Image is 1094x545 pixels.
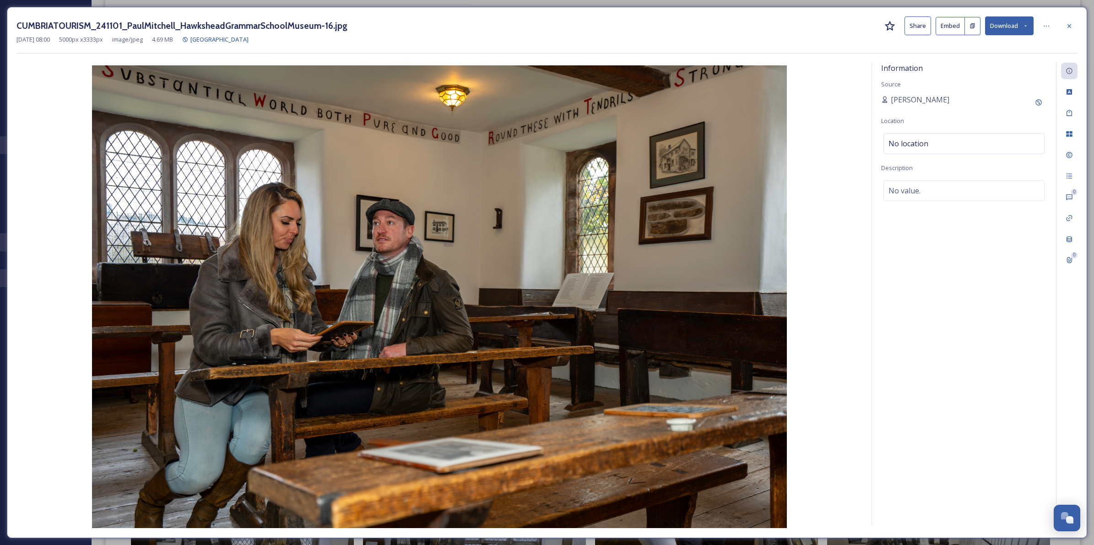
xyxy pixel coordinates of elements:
span: No location [888,138,928,149]
span: 5000 px x 3333 px [59,35,103,44]
span: Source [881,80,901,88]
span: [GEOGRAPHIC_DATA] [190,35,249,43]
span: Description [881,164,913,172]
button: Share [904,16,931,35]
button: Embed [936,17,965,35]
span: [PERSON_NAME] [891,94,949,105]
span: No value. [888,185,921,196]
div: 0 [1071,189,1078,195]
span: Location [881,117,904,125]
span: image/jpeg [112,35,143,44]
h3: CUMBRIATOURISM_241101_PaulMitchell_HawksheadGrammarSchoolMuseum-16.jpg [16,19,347,32]
span: 4.69 MB [152,35,173,44]
button: Open Chat [1054,505,1080,531]
div: 0 [1071,252,1078,258]
span: [DATE] 08:00 [16,35,50,44]
img: CUMBRIATOURISM_241101_PaulMitchell_HawksheadGrammarSchoolMuseum-16.jpg [16,65,862,528]
button: Download [985,16,1034,35]
span: Information [881,63,923,73]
